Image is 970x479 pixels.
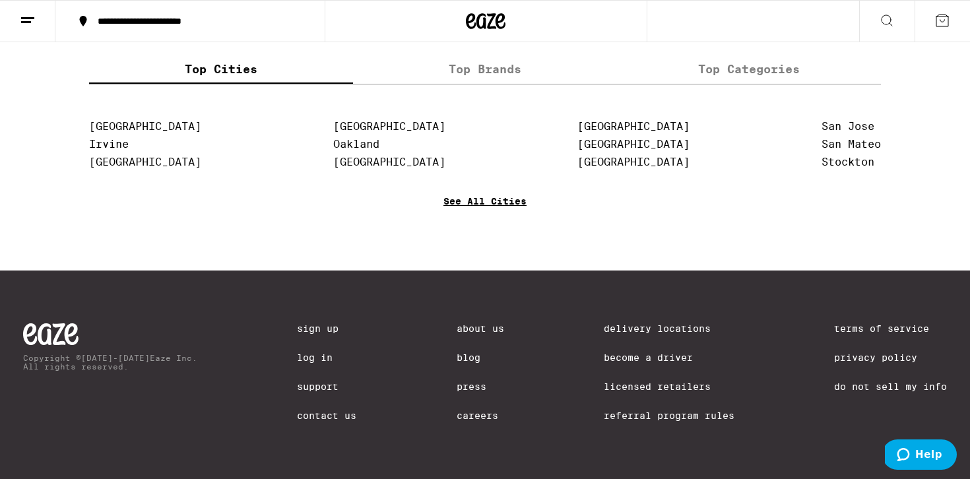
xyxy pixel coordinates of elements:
[834,381,947,392] a: Do Not Sell My Info
[297,323,356,334] a: Sign Up
[577,156,690,168] a: [GEOGRAPHIC_DATA]
[23,354,197,371] p: Copyright © [DATE]-[DATE] Eaze Inc. All rights reserved.
[353,55,617,84] label: Top Brands
[604,381,734,392] a: Licensed Retailers
[333,156,445,168] a: [GEOGRAPHIC_DATA]
[617,55,881,84] label: Top Categories
[297,352,356,363] a: Log In
[577,120,690,133] a: [GEOGRAPHIC_DATA]
[457,352,504,363] a: Blog
[333,138,379,150] a: Oakland
[885,439,957,472] iframe: Opens a widget where you can find more information
[834,323,947,334] a: Terms of Service
[834,352,947,363] a: Privacy Policy
[604,352,734,363] a: Become a Driver
[604,323,734,334] a: Delivery Locations
[89,156,201,168] a: [GEOGRAPHIC_DATA]
[297,381,356,392] a: Support
[457,410,504,421] a: Careers
[604,410,734,421] a: Referral Program Rules
[89,138,129,150] a: Irvine
[822,138,881,150] a: San Mateo
[443,196,527,245] a: See All Cities
[457,323,504,334] a: About Us
[333,120,445,133] a: [GEOGRAPHIC_DATA]
[822,120,874,133] a: San Jose
[457,381,504,392] a: Press
[822,156,874,168] a: Stockton
[577,138,690,150] a: [GEOGRAPHIC_DATA]
[89,120,201,133] a: [GEOGRAPHIC_DATA]
[297,410,356,421] a: Contact Us
[89,55,881,84] div: tabs
[89,55,353,84] label: Top Cities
